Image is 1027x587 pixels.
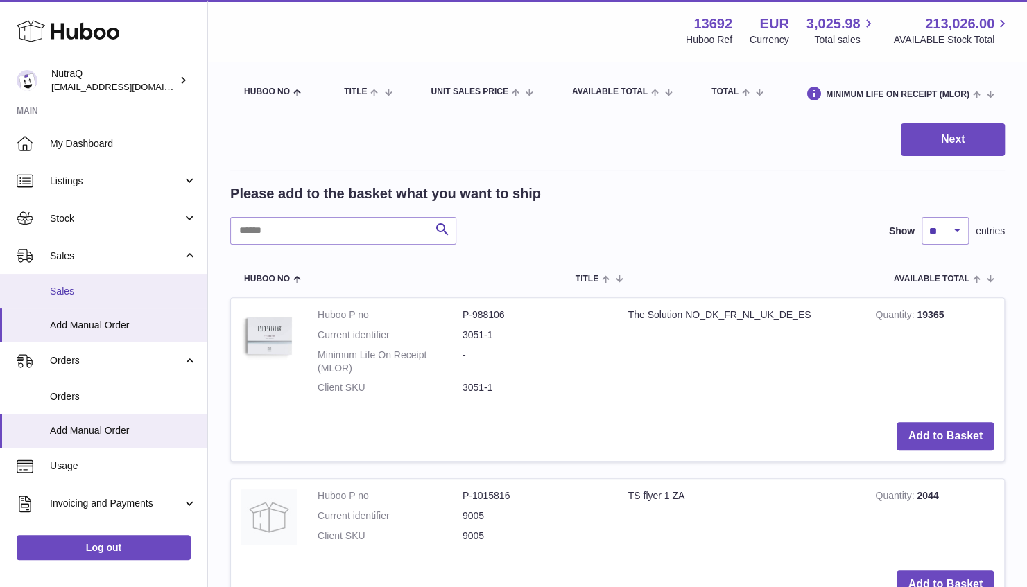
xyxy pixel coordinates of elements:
[241,489,297,545] img: TS flyer 1 ZA
[51,81,204,92] span: [EMAIL_ADDRESS][DOMAIN_NAME]
[50,424,197,437] span: Add Manual Order
[50,354,182,367] span: Orders
[711,87,739,96] span: Total
[893,33,1010,46] span: AVAILABLE Stock Total
[230,184,541,203] h2: Please add to the basket what you want to ship
[897,422,994,450] button: Add to Basket
[50,497,182,510] span: Invoicing and Payments
[893,15,1010,46] a: 213,026.00 AVAILABLE Stock Total
[806,15,877,46] a: 3,025.98 Total sales
[463,489,607,502] dd: P-1015816
[50,212,182,225] span: Stock
[50,249,182,263] span: Sales
[865,479,1004,560] td: 2044
[50,285,197,298] span: Sales
[244,274,290,283] span: Huboo no
[901,123,1005,156] button: Next
[875,490,917,505] strong: Quantity
[463,381,607,394] dd: 3051-1
[463,308,607,322] dd: P-988106
[318,529,463,543] dt: Client SKU
[431,87,508,96] span: Unit Sales Price
[463,509,607,523] dd: 9005
[50,137,197,150] span: My Dashboard
[976,225,1005,238] span: entries
[759,15,788,33] strong: EUR
[51,67,176,94] div: NutraQ
[50,390,197,403] span: Orders
[318,308,463,322] dt: Huboo P no
[241,308,297,364] img: The Solution NO_DK_FR_NL_UK_DE_ES
[618,479,865,560] td: TS flyer 1 ZA
[463,349,607,375] dd: -
[814,33,876,46] span: Total sales
[894,274,969,283] span: AVAILABLE Total
[17,535,191,560] a: Log out
[806,15,861,33] span: 3,025.98
[576,274,598,283] span: Title
[750,33,789,46] div: Currency
[826,90,969,99] span: Minimum Life On Receipt (MLOR)
[875,309,917,324] strong: Quantity
[50,175,182,188] span: Listings
[463,328,607,342] dd: 3051-1
[50,459,197,473] span: Usage
[344,87,367,96] span: Title
[50,319,197,332] span: Add Manual Order
[693,15,732,33] strong: 13692
[618,298,865,412] td: The Solution NO_DK_FR_NL_UK_DE_ES
[572,87,648,96] span: AVAILABLE Total
[925,15,994,33] span: 213,026.00
[318,509,463,523] dt: Current identifier
[318,328,463,342] dt: Current identifier
[889,225,915,238] label: Show
[17,70,37,91] img: log@nutraq.com
[463,529,607,543] dd: 9005
[318,381,463,394] dt: Client SKU
[244,87,290,96] span: Huboo no
[865,298,1004,412] td: 19365
[318,349,463,375] dt: Minimum Life On Receipt (MLOR)
[686,33,732,46] div: Huboo Ref
[318,489,463,502] dt: Huboo P no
